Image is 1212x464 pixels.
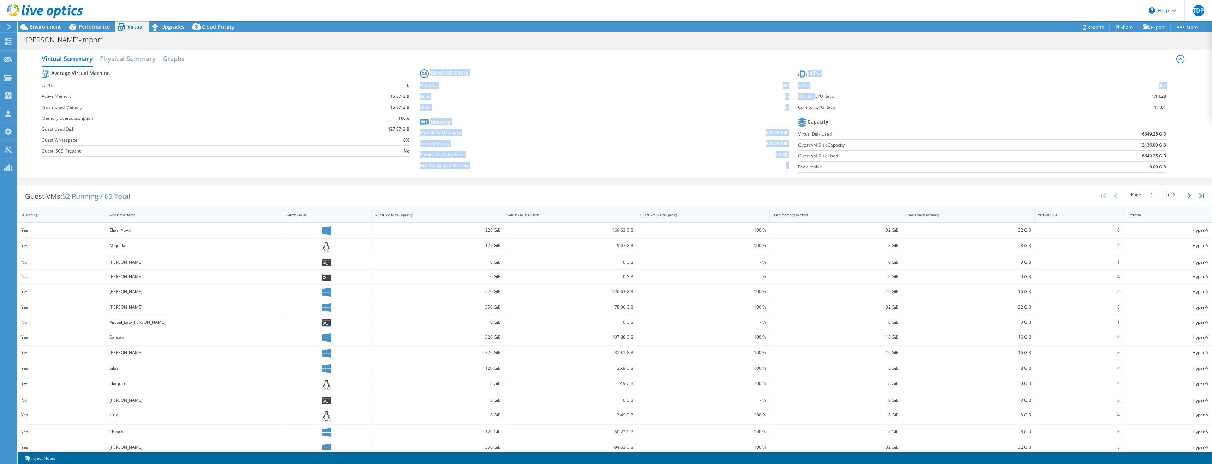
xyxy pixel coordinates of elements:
[798,104,1069,111] label: Core to vCPU Ratio
[773,242,899,250] div: 8 GiB
[1127,303,1208,311] div: Hyper-V
[42,115,321,122] label: Memory Oversubscription
[1149,163,1166,171] b: 0.00 GiB
[773,364,899,372] div: 8 GiB
[808,118,828,125] b: Capacity
[905,364,1032,372] div: 8 GiB
[773,273,899,281] div: 0 GiB
[398,115,409,122] b: 100%
[507,349,634,357] div: 319.1 GiB
[109,411,280,419] div: Uziel
[109,333,280,341] div: Sansao
[161,23,184,30] span: Upgrades
[507,364,634,372] div: 35.9 GiB
[1038,258,1119,266] div: 1
[1170,22,1203,32] a: More
[21,319,103,326] div: No
[42,104,321,111] label: Provisioned Memory
[507,380,634,387] div: 2.9 GiB
[1038,397,1119,404] div: 6
[19,454,60,463] a: Project Notes
[1142,131,1166,138] b: 6649.25 GiB
[18,185,137,207] div: Guest VMs:
[62,191,130,201] span: 52 Running / 65 Total
[1127,273,1208,281] div: Hyper-V
[507,428,634,436] div: 60.22 GiB
[30,23,61,30] span: Environment
[905,349,1032,357] div: 16 GiB
[375,273,501,281] div: 0 GiB
[776,151,788,158] b: 1:4.38
[109,273,280,281] div: [PERSON_NAME]
[109,226,280,234] div: Elias_Novo
[21,242,103,250] div: Yes
[1038,349,1119,357] div: 8
[1127,288,1208,296] div: Hyper-V
[773,258,899,266] div: 0 GiB
[109,288,280,296] div: [PERSON_NAME]
[420,93,754,100] label: Linux
[808,70,821,77] b: vCPU
[507,213,625,217] div: Guest VM Disk Used
[375,349,501,357] div: 320 GiB
[905,333,1032,341] div: 16 GiB
[109,349,280,357] div: [PERSON_NAME]
[798,153,1039,160] label: Guest VM Disk Used
[798,142,1039,149] label: Guest VM Disk Capacity
[21,364,103,372] div: Yes
[109,397,280,404] div: [PERSON_NAME]
[905,258,1032,266] div: 0 GiB
[640,273,766,281] div: - %
[786,162,788,169] b: -
[507,258,634,266] div: 0 GiB
[388,126,409,133] b: 127.87 GiB
[1127,428,1208,436] div: Hyper-V
[507,397,634,404] div: 0 GiB
[1193,5,1204,16] span: TDP
[1149,7,1155,14] svg: \n
[375,411,501,419] div: 8 GiB
[640,428,766,436] div: 100 %
[21,303,103,311] div: Yes
[773,428,899,436] div: 8 GiB
[420,82,754,89] label: Windows
[21,213,94,217] div: IsRunning
[51,70,110,77] b: Average Virtual Machine
[375,333,501,341] div: 320 GiB
[23,36,114,44] h1: [PERSON_NAME]-Import
[202,23,234,30] span: Cloud Pricing
[430,69,469,76] b: Guest OS Count
[773,226,899,234] div: 32 GiB
[1127,242,1208,250] div: Hyper-V
[375,319,501,326] div: 0 GiB
[640,444,766,451] div: 100 %
[640,380,766,387] div: 100 %
[1142,153,1166,160] b: 6649.25 GiB
[420,129,681,136] label: Provisioned Memory
[375,428,501,436] div: 120 GiB
[1142,190,1167,199] input: jump to page
[905,242,1032,250] div: 8 GiB
[21,444,103,451] div: Yes
[375,364,501,372] div: 120 GiB
[905,303,1032,311] div: 32 GiB
[1127,380,1208,387] div: Hyper-V
[766,140,788,147] b: 825.23 GiB
[109,213,271,217] div: Guest VM Name
[507,303,634,311] div: 78.06 GiB
[773,333,899,341] div: 16 GiB
[905,273,1032,281] div: 0 GiB
[773,213,890,217] div: Used Memory (Active)
[109,319,280,326] div: Virtual_Lab-[PERSON_NAME]
[420,162,681,169] label: Host Consumed Memory
[21,288,103,296] div: Yes
[390,93,409,100] b: 15.87 GiB
[163,52,185,66] h2: Graphs
[1127,333,1208,341] div: Hyper-V
[640,349,766,357] div: 100 %
[905,288,1032,296] div: 16 GiB
[79,23,110,30] span: Performance
[1038,428,1119,436] div: 6
[42,137,321,144] label: Guest Whitespace
[773,444,899,451] div: 32 GiB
